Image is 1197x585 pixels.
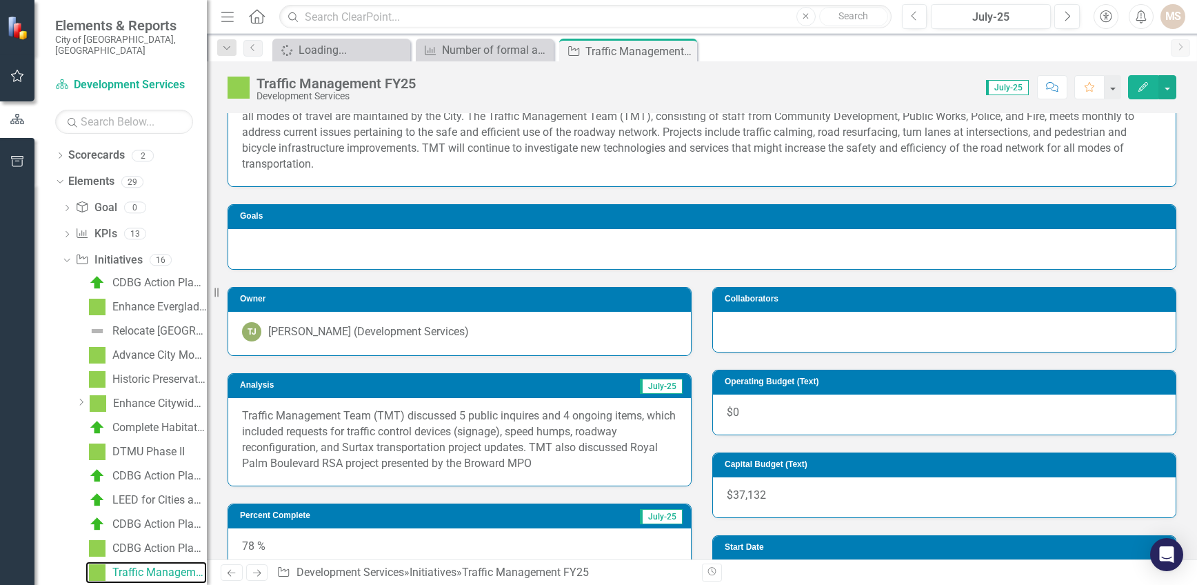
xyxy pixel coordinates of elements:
[89,516,105,533] img: C
[113,397,207,410] div: Enhance Citywide Aesthetics
[89,299,105,315] img: IP
[268,324,469,340] div: [PERSON_NAME] (Development Services)
[838,10,868,21] span: Search
[279,5,891,29] input: Search ClearPoint...
[68,148,125,163] a: Scorecards
[725,543,1169,552] h3: Start Date
[112,470,207,482] div: CDBG Action Plan (2022/2023)
[85,489,207,511] a: LEED for Cities and Communities
[89,371,105,388] img: IP
[256,76,416,91] div: Traffic Management FY25
[89,275,105,291] img: C
[75,200,117,216] a: Goal
[462,566,589,579] div: Traffic Management FY25
[55,34,193,57] small: City of [GEOGRAPHIC_DATA], [GEOGRAPHIC_DATA]
[89,347,105,364] img: IP
[89,419,105,436] img: C
[132,150,154,161] div: 2
[727,406,739,419] span: $0
[85,562,207,584] a: Traffic Management FY25
[819,7,888,26] button: Search
[585,43,694,60] div: Traffic Management FY25
[112,422,207,434] div: Complete Habitat for Humanity Affordable Housing
[936,9,1046,26] div: July-25
[85,368,207,390] a: Historic Preservation Program
[228,528,691,568] div: 78 %
[112,373,207,386] div: Historic Preservation Program
[640,509,683,524] span: July-25
[112,446,185,458] div: DTMU Phase II
[90,395,106,412] img: IP
[112,566,207,579] div: Traffic Management FY25
[55,17,193,34] span: Elements & Reports
[640,379,683,394] span: July-25
[89,468,105,484] img: C
[89,564,105,581] img: IP
[112,301,207,313] div: Enhance Everglades Strategy
[112,277,207,289] div: CDBG Action Plan (2021/2022) (Ongoing)
[112,349,207,361] div: Advance City Mobility (previously Establish Bike Lanes)
[85,320,207,342] a: Relocate [GEOGRAPHIC_DATA]
[112,518,207,531] div: CDBG Action Plan (2023/2024)
[242,322,261,341] div: TJ
[725,460,1169,469] h3: Capital Budget (Text)
[725,377,1169,386] h3: Operating Budget (Text)
[228,77,250,99] img: IP
[89,540,105,557] img: IP
[85,441,185,463] a: DTMU Phase II
[112,325,207,337] div: Relocate [GEOGRAPHIC_DATA]
[85,513,207,535] a: CDBG Action Plan (2023/2024)
[112,494,207,506] div: LEED for Cities and Communities
[242,408,677,471] p: Traffic Management Team (TMT) discussed 5 public inquires and 4 ongoing items, which included req...
[85,296,207,318] a: Enhance Everglades Strategy
[55,77,193,93] a: Development Services
[89,492,105,508] img: C
[442,41,550,59] div: Number of formal and informal neighborhood partnerships & NWI events each year
[276,41,407,59] a: Loading...
[410,566,456,579] a: Initiatives
[240,381,433,390] h3: Analysis
[112,542,207,555] div: CDBG Action Plan (2024/2025)
[150,254,172,266] div: 16
[85,417,207,439] a: Complete Habitat for Humanity Affordable Housing
[75,226,117,242] a: KPIs
[725,295,1169,304] h3: Collaborators
[85,272,207,294] a: CDBG Action Plan (2021/2022) (Ongoing)
[296,566,404,579] a: Development Services
[55,110,193,134] input: Search Below...
[727,488,766,502] span: $37,132
[85,465,207,487] a: CDBG Action Plan (2022/2023)
[68,174,114,190] a: Elements
[121,176,143,188] div: 29
[240,511,513,520] h3: Percent Complete
[89,323,105,339] img: Not Defined
[1160,4,1185,29] button: MS
[419,41,550,59] a: Number of formal and informal neighborhood partnerships & NWI events each year
[256,91,416,101] div: Development Services
[299,41,407,59] div: Loading...
[85,537,207,559] a: CDBG Action Plan (2024/2025)
[276,565,692,581] div: » »
[240,295,684,304] h3: Owner
[124,228,146,240] div: 13
[1150,538,1183,571] div: Open Intercom Messenger
[242,93,1162,172] p: The Short-Term Transportation Improvement Plan for Fiscal Year [DATE] shows the efforts planned o...
[931,4,1051,29] button: July-25
[75,252,142,268] a: Initiatives
[89,444,105,460] img: IP
[124,202,146,214] div: 0
[240,212,1169,221] h3: Goals
[86,393,207,415] a: Enhance Citywide Aesthetics
[85,344,207,366] a: Advance City Mobility (previously Establish Bike Lanes)
[986,80,1029,95] span: July-25
[7,16,31,40] img: ClearPoint Strategy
